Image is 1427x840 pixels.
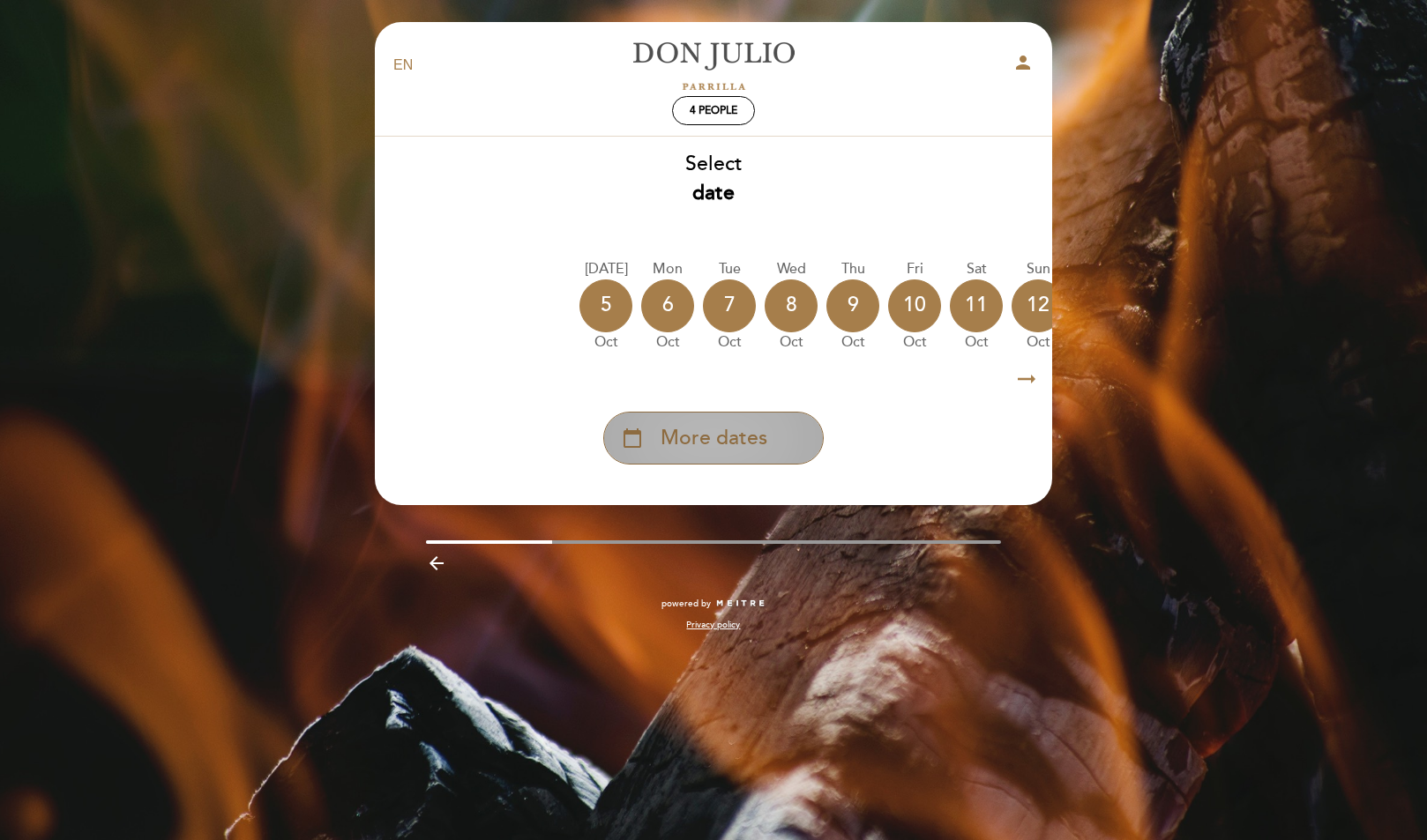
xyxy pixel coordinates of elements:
div: Oct [1012,332,1065,353]
div: 5 [579,279,632,332]
span: More dates [661,424,767,453]
div: Oct [641,332,694,353]
div: Oct [826,332,879,353]
div: [DATE] [579,259,632,279]
div: Oct [703,332,756,353]
div: 10 [888,279,941,332]
div: 7 [703,279,756,332]
i: arrow_right_alt [1013,361,1040,398]
div: Wed [765,259,818,279]
div: Oct [950,332,1003,353]
div: 9 [826,279,879,332]
div: 8 [765,279,818,332]
div: Tue [703,259,756,279]
div: 11 [950,279,1003,332]
div: 6 [641,279,694,332]
i: calendar_today [622,423,643,453]
div: 12 [1012,279,1065,332]
div: Sun [1012,259,1065,279]
span: 4 people [690,104,737,117]
div: Oct [579,332,632,353]
a: [PERSON_NAME] [603,41,824,90]
div: Thu [826,259,879,279]
div: Sat [950,259,1003,279]
button: person [1012,52,1034,79]
span: powered by [661,598,711,610]
i: person [1012,52,1034,73]
div: Select [374,150,1053,208]
div: Mon [641,259,694,279]
i: arrow_backward [426,553,447,574]
div: Fri [888,259,941,279]
a: Privacy policy [686,619,740,631]
div: Oct [888,332,941,353]
div: Oct [765,332,818,353]
a: powered by [661,598,766,610]
img: MEITRE [715,599,766,608]
b: date [692,181,735,205]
